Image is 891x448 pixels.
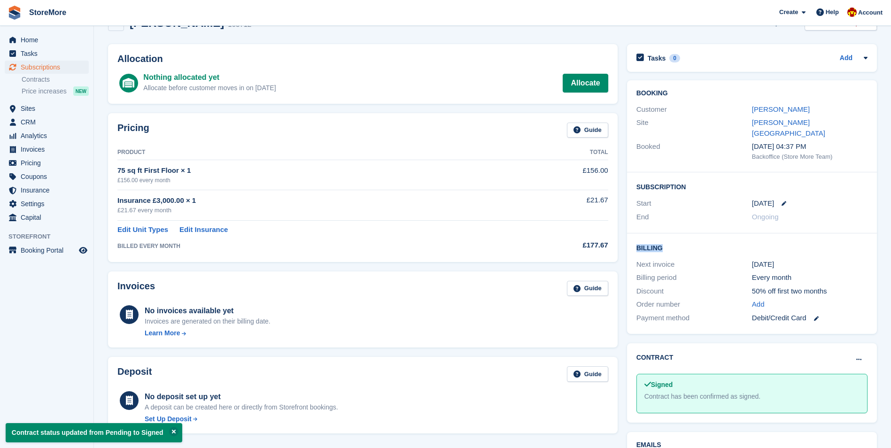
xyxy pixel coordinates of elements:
[21,61,77,74] span: Subscriptions
[5,129,89,142] a: menu
[567,366,608,382] a: Guide
[5,211,89,224] a: menu
[21,244,77,257] span: Booking Portal
[5,33,89,46] a: menu
[858,8,883,17] span: Account
[752,118,825,137] a: [PERSON_NAME][GEOGRAPHIC_DATA]
[21,116,77,129] span: CRM
[6,423,182,442] p: Contract status updated from Pending to Signed
[143,72,276,83] div: Nothing allocated yet
[145,328,180,338] div: Learn More
[779,8,798,17] span: Create
[21,33,77,46] span: Home
[117,123,149,138] h2: Pricing
[5,197,89,210] a: menu
[145,305,271,317] div: No invoices available yet
[21,129,77,142] span: Analytics
[636,182,868,191] h2: Subscription
[752,259,868,270] div: [DATE]
[5,184,89,197] a: menu
[21,211,77,224] span: Capital
[516,190,608,220] td: £21.67
[636,243,868,252] h2: Billing
[8,232,93,241] span: Storefront
[636,212,752,223] div: End
[752,105,810,113] a: [PERSON_NAME]
[840,53,852,64] a: Add
[5,143,89,156] a: menu
[644,380,860,390] div: Signed
[117,206,516,215] div: £21.67 every month
[752,198,774,209] time: 2025-08-28 00:00:00 UTC
[22,75,89,84] a: Contracts
[145,328,271,338] a: Learn More
[516,240,608,251] div: £177.67
[567,123,608,138] a: Guide
[516,145,608,160] th: Total
[117,54,608,64] h2: Allocation
[5,116,89,129] a: menu
[145,391,338,402] div: No deposit set up yet
[636,259,752,270] div: Next invoice
[516,160,608,190] td: £156.00
[22,87,67,96] span: Price increases
[636,286,752,297] div: Discount
[636,198,752,209] div: Start
[5,61,89,74] a: menu
[22,86,89,96] a: Price increases NEW
[847,8,857,17] img: Store More Team
[73,86,89,96] div: NEW
[644,392,860,402] div: Contract has been confirmed as signed.
[5,244,89,257] a: menu
[21,170,77,183] span: Coupons
[21,197,77,210] span: Settings
[21,47,77,60] span: Tasks
[752,213,779,221] span: Ongoing
[77,245,89,256] a: Preview store
[636,104,752,115] div: Customer
[145,317,271,326] div: Invoices are generated on their billing date.
[25,5,70,20] a: StoreMore
[117,224,168,235] a: Edit Unit Types
[648,54,666,62] h2: Tasks
[21,184,77,197] span: Insurance
[826,8,839,17] span: Help
[636,313,752,324] div: Payment method
[117,281,155,296] h2: Invoices
[117,145,516,160] th: Product
[145,402,338,412] p: A deposit can be created here or directly from Storefront bookings.
[21,143,77,156] span: Invoices
[752,299,765,310] a: Add
[636,117,752,139] div: Site
[21,102,77,115] span: Sites
[567,281,608,296] a: Guide
[5,47,89,60] a: menu
[752,286,868,297] div: 50% off first two months
[21,156,77,170] span: Pricing
[563,74,608,93] a: Allocate
[117,366,152,382] h2: Deposit
[636,272,752,283] div: Billing period
[5,170,89,183] a: menu
[5,156,89,170] a: menu
[145,414,192,424] div: Set Up Deposit
[8,6,22,20] img: stora-icon-8386f47178a22dfd0bd8f6a31ec36ba5ce8667c1dd55bd0f319d3a0aa187defe.svg
[636,141,752,161] div: Booked
[145,414,338,424] a: Set Up Deposit
[669,54,680,62] div: 0
[5,102,89,115] a: menu
[117,242,516,250] div: BILLED EVERY MONTH
[117,176,516,185] div: £156.00 every month
[117,195,516,206] div: Insurance £3,000.00 × 1
[117,165,516,176] div: 75 sq ft First Floor × 1
[636,299,752,310] div: Order number
[636,353,674,363] h2: Contract
[143,83,276,93] div: Allocate before customer moves in on [DATE]
[752,141,868,152] div: [DATE] 04:37 PM
[752,313,868,324] div: Debit/Credit Card
[636,90,868,97] h2: Booking
[179,224,228,235] a: Edit Insurance
[752,272,868,283] div: Every month
[752,152,868,162] div: Backoffice (Store More Team)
